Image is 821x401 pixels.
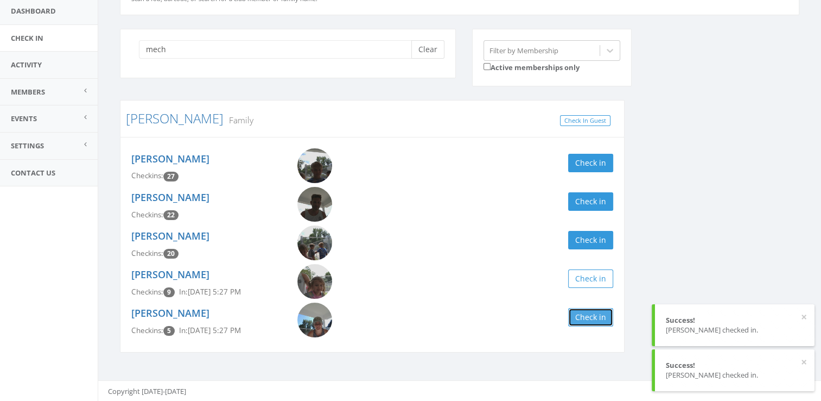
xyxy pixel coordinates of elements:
[179,287,241,297] span: In: [DATE] 5:27 PM
[297,225,332,260] img: Owen_Mechling.png
[297,264,332,299] img: Blakely_Mechling.png
[131,191,209,204] a: [PERSON_NAME]
[131,287,163,297] span: Checkins:
[131,325,163,335] span: Checkins:
[297,148,332,183] img: Colin_Mechling.png
[568,270,613,288] button: Check in
[568,192,613,211] button: Check in
[666,315,804,325] div: Success!
[568,308,613,327] button: Check in
[297,187,332,222] img: Jon_Mechling.png
[666,360,804,371] div: Success!
[11,114,37,123] span: Events
[131,171,163,180] span: Checkins:
[179,325,241,335] span: In: [DATE] 5:27 PM
[163,172,179,181] span: Checkin count
[666,325,804,335] div: [PERSON_NAME] checked in.
[801,312,807,323] button: ×
[131,306,209,319] a: [PERSON_NAME]
[489,45,558,55] div: Filter by Membership
[483,61,580,73] label: Active memberships only
[131,268,209,281] a: [PERSON_NAME]
[297,303,332,337] img: Anna_Mechling.png
[131,229,209,242] a: [PERSON_NAME]
[163,287,175,297] span: Checkin count
[801,357,807,368] button: ×
[139,40,419,59] input: Search a name to check in
[411,40,444,59] button: Clear
[224,114,253,126] small: Family
[11,87,45,97] span: Members
[568,231,613,249] button: Check in
[560,115,610,127] a: Check In Guest
[163,249,179,259] span: Checkin count
[11,168,55,178] span: Contact Us
[131,152,209,165] a: [PERSON_NAME]
[163,326,175,336] span: Checkin count
[11,141,44,151] span: Settings
[131,248,163,258] span: Checkins:
[666,370,804,380] div: [PERSON_NAME] checked in.
[131,210,163,220] span: Checkins:
[126,109,224,127] a: [PERSON_NAME]
[483,63,491,70] input: Active memberships only
[163,210,179,220] span: Checkin count
[568,154,613,172] button: Check in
